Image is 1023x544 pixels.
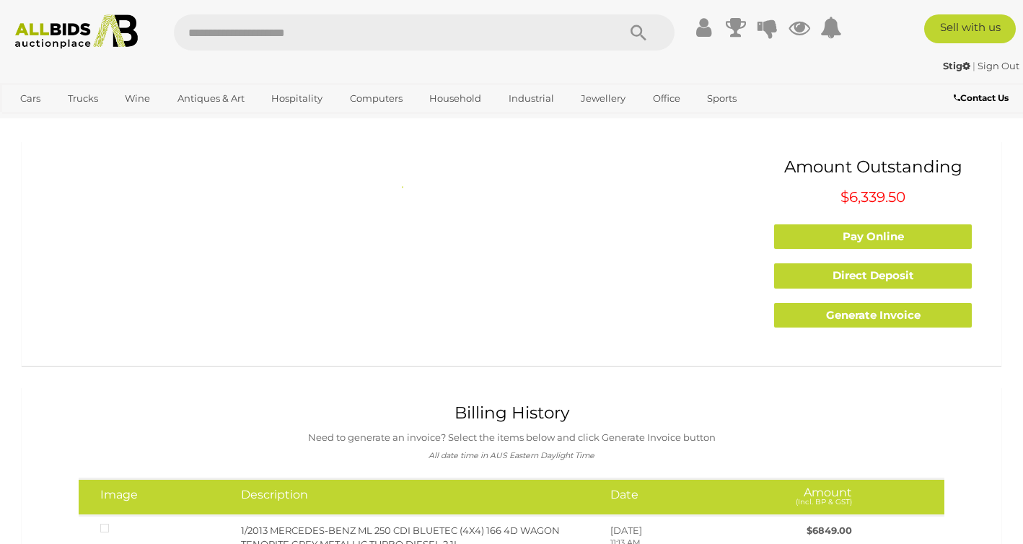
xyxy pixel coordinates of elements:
a: Computers [341,87,412,110]
small: (Incl. BP & GST) [796,497,852,506]
h4: Description [241,488,589,501]
a: Household [420,87,491,110]
button: Search [602,14,675,51]
a: Stig [943,60,972,71]
a: Sell with us [924,14,1016,43]
a: Industrial [499,87,563,110]
a: Cars [11,87,50,110]
img: Allbids.com.au [8,14,145,49]
a: Generate Invoice [774,303,972,328]
a: Office [644,87,690,110]
h4: Date [610,488,747,501]
span: | [972,60,975,71]
h4: Amount [768,488,852,506]
span: $6849.00 [807,525,852,536]
a: Jewellery [571,87,635,110]
a: Direct Deposit [774,263,972,289]
p: Need to generate an invoice? Select the items below and click Generate Invoice button [40,429,983,446]
a: Antiques & Art [168,87,254,110]
a: Sports [698,87,746,110]
a: Contact Us [954,90,1012,106]
a: Trucks [58,87,107,110]
a: Sign Out [978,60,1019,71]
h1: Amount Outstanding [763,158,983,176]
img: 1/2013 MERCEDES-BENZ ML 250 CDI BLUETEC (4X4) 166 4D WAGON TENORITE GREY METALLIC TURBO DIESEL 2.1L [100,524,109,532]
i: All date time in AUS Eastern Daylight Time [429,451,594,460]
strong: Stig [943,60,970,71]
a: Wine [115,87,159,110]
span: $6,339.50 [840,188,905,206]
a: [GEOGRAPHIC_DATA] [11,110,132,134]
a: Pay Online [774,224,972,250]
span: [DATE] [610,525,642,536]
h1: Billing History [40,404,983,422]
h4: Image [100,488,219,501]
b: Contact Us [954,92,1009,103]
a: Hospitality [262,87,332,110]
